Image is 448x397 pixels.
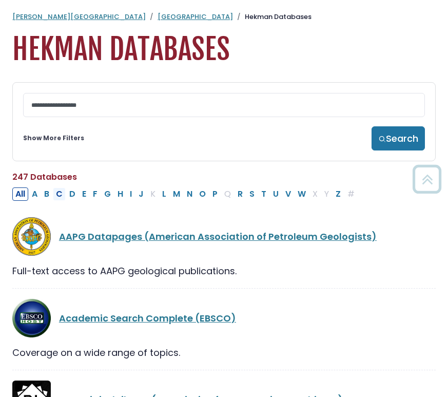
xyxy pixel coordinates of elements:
button: Filter Results N [184,187,196,201]
button: Search [372,126,425,150]
a: Back to Top [408,169,445,188]
li: Hekman Databases [233,12,311,22]
button: Filter Results D [66,187,79,201]
button: Filter Results T [258,187,269,201]
button: Filter Results E [79,187,89,201]
button: Filter Results V [282,187,294,201]
button: Filter Results G [101,187,114,201]
button: Filter Results S [246,187,258,201]
div: Coverage on a wide range of topics. [12,346,436,360]
button: Filter Results P [209,187,221,201]
button: Filter Results H [114,187,126,201]
button: Filter Results A [29,187,41,201]
a: AAPG Datapages (American Association of Petroleum Geologists) [59,230,377,243]
span: 247 Databases [12,171,77,183]
div: Alpha-list to filter by first letter of database name [12,187,359,200]
button: Filter Results Z [333,187,344,201]
button: Filter Results J [135,187,147,201]
button: Filter Results F [90,187,101,201]
input: Search database by title or keyword [23,93,425,117]
button: All [12,187,28,201]
nav: breadcrumb [12,12,436,22]
button: Filter Results M [170,187,183,201]
button: Filter Results C [53,187,66,201]
div: Full-text access to AAPG geological publications. [12,264,436,278]
button: Filter Results L [159,187,169,201]
button: Filter Results W [295,187,309,201]
button: Filter Results I [127,187,135,201]
button: Filter Results B [41,187,52,201]
a: Academic Search Complete (EBSCO) [59,312,236,325]
h1: Hekman Databases [12,32,436,67]
a: [GEOGRAPHIC_DATA] [158,12,233,22]
a: Show More Filters [23,134,84,143]
button: Filter Results U [270,187,282,201]
a: [PERSON_NAME][GEOGRAPHIC_DATA] [12,12,146,22]
button: Filter Results O [196,187,209,201]
button: Filter Results R [235,187,246,201]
